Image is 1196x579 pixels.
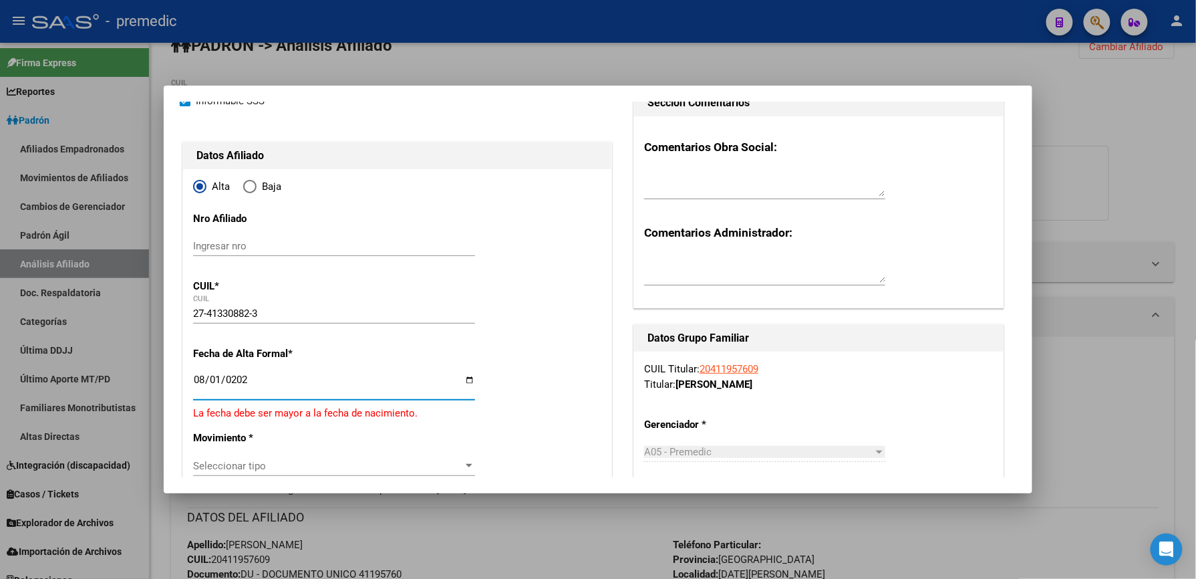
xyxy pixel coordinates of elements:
h1: Datos Afiliado [196,148,598,164]
span: A05 - Premedic [644,446,712,458]
div: Open Intercom Messenger [1151,534,1183,566]
span: Baja [257,179,281,195]
p: Fecha de Alta Formal [193,346,315,362]
h1: Datos Grupo Familiar [647,330,990,346]
a: 20411957609 [700,363,758,375]
h1: Sección Comentarios [647,95,990,111]
p: Nro Afiliado [193,211,315,227]
div: CUIL Titular: Titular: [644,362,994,392]
mat-radio-group: Elija una opción [193,183,295,195]
h3: Comentarios Administrador: [644,224,994,241]
p: Movimiento * [193,431,315,446]
span: Informable SSS [196,93,265,109]
h3: Comentarios Obra Social: [644,138,994,156]
span: Seleccionar tipo [193,460,463,472]
p: Gerenciador * [644,417,749,433]
p: La fecha debe ser mayor a la fecha de nacimiento. [193,406,601,421]
p: CUIL [193,279,315,294]
span: Alta [206,179,230,195]
strong: [PERSON_NAME] [676,378,752,390]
